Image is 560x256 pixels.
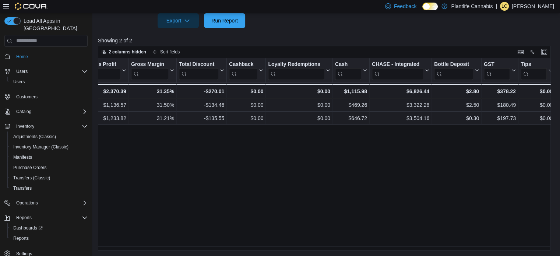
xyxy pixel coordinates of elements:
[13,175,50,181] span: Transfers (Classic)
[13,107,88,116] span: Catalog
[7,233,91,243] button: Reports
[7,152,91,162] button: Manifests
[500,2,509,11] div: Leigha Cardinal
[7,183,91,193] button: Transfers
[1,213,91,223] button: Reports
[204,13,245,28] button: Run Report
[10,234,88,243] span: Reports
[451,2,493,11] p: Plantlife Cannabis
[512,2,554,11] p: [PERSON_NAME]
[13,165,47,171] span: Purchase Orders
[21,17,88,32] span: Load All Apps in [GEOGRAPHIC_DATA]
[109,49,146,55] span: 2 columns hidden
[13,52,31,61] a: Home
[211,17,238,24] span: Run Report
[540,48,549,56] button: Enter fullscreen
[13,122,88,131] span: Inventory
[13,67,31,76] button: Users
[521,87,553,96] div: $0.00
[528,48,537,56] button: Display options
[10,184,35,193] a: Transfers
[7,131,91,142] button: Adjustments (Classic)
[13,225,43,231] span: Dashboards
[160,49,180,55] span: Sort fields
[268,87,330,96] div: $0.00
[394,3,416,10] span: Feedback
[1,51,91,62] button: Home
[98,37,555,44] p: Showing 2 of 2
[10,163,50,172] a: Purchase Orders
[422,10,423,11] span: Dark Mode
[13,79,25,85] span: Users
[7,142,91,152] button: Inventory Manager (Classic)
[10,143,71,151] a: Inventory Manager (Classic)
[13,154,32,160] span: Manifests
[13,134,56,140] span: Adjustments (Classic)
[98,48,149,56] button: 2 columns hidden
[1,66,91,77] button: Users
[13,235,29,241] span: Reports
[150,48,183,56] button: Sort fields
[496,2,497,11] p: |
[10,132,88,141] span: Adjustments (Classic)
[10,153,88,162] span: Manifests
[16,215,32,221] span: Reports
[372,87,429,96] div: $6,826.44
[162,13,194,28] span: Export
[16,69,28,74] span: Users
[87,87,126,96] div: $2,370.39
[1,91,91,102] button: Customers
[16,200,38,206] span: Operations
[434,87,479,96] div: $2.80
[335,87,367,96] div: $1,115.98
[10,77,88,86] span: Users
[10,173,88,182] span: Transfers (Classic)
[13,213,35,222] button: Reports
[16,123,34,129] span: Inventory
[10,77,28,86] a: Users
[10,143,88,151] span: Inventory Manager (Classic)
[13,107,34,116] button: Catalog
[13,92,40,101] a: Customers
[179,87,224,96] div: -$270.01
[7,173,91,183] button: Transfers (Classic)
[10,184,88,193] span: Transfers
[10,173,53,182] a: Transfers (Classic)
[1,121,91,131] button: Inventory
[7,223,91,233] a: Dashboards
[13,199,41,207] button: Operations
[13,213,88,222] span: Reports
[13,92,88,101] span: Customers
[13,199,88,207] span: Operations
[10,224,88,232] span: Dashboards
[131,87,174,96] div: 31.35%
[10,132,59,141] a: Adjustments (Classic)
[7,77,91,87] button: Users
[15,3,47,10] img: Cova
[16,94,38,100] span: Customers
[229,87,263,96] div: $0.00
[158,13,199,28] button: Export
[422,3,438,10] input: Dark Mode
[484,87,516,96] div: $378.22
[13,144,68,150] span: Inventory Manager (Classic)
[16,54,28,60] span: Home
[16,109,31,115] span: Catalog
[7,162,91,173] button: Purchase Orders
[1,198,91,208] button: Operations
[10,224,46,232] a: Dashboards
[10,234,32,243] a: Reports
[10,153,35,162] a: Manifests
[516,48,525,56] button: Keyboard shortcuts
[13,67,88,76] span: Users
[1,106,91,117] button: Catalog
[13,52,88,61] span: Home
[13,185,32,191] span: Transfers
[501,2,507,11] span: LC
[13,122,37,131] button: Inventory
[10,163,88,172] span: Purchase Orders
